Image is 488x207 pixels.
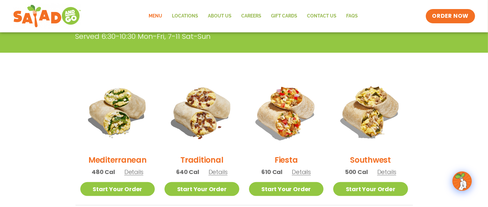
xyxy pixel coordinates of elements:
img: Product photo for Southwest [333,75,408,149]
a: Start Your Order [333,182,408,196]
a: Start Your Order [165,182,239,196]
img: wpChatIcon [453,172,471,190]
a: Careers [237,9,267,24]
a: GIFT CARDS [267,9,302,24]
a: Menu [144,9,167,24]
h2: Mediterranean [88,154,147,166]
h2: Southwest [350,154,391,166]
a: Start Your Order [80,182,155,196]
p: Served 6:30-10:30 Mon-Fri, 7-11 Sat-Sun [75,31,364,42]
a: Start Your Order [249,182,324,196]
span: ORDER NOW [432,12,469,20]
span: Details [292,168,311,176]
h2: Traditional [180,154,223,166]
span: Details [209,168,228,176]
h2: Fiesta [275,154,298,166]
span: Details [377,168,396,176]
img: new-SAG-logo-768×292 [13,3,81,29]
a: FAQs [342,9,363,24]
span: 610 Cal [262,168,283,176]
img: Product photo for Fiesta [249,75,324,149]
img: Product photo for Mediterranean Breakfast Burrito [80,75,155,149]
a: Contact Us [302,9,342,24]
span: 500 Cal [345,168,368,176]
a: Locations [167,9,203,24]
img: Product photo for Traditional [165,75,239,149]
span: 480 Cal [92,168,115,176]
span: 640 Cal [176,168,199,176]
nav: Menu [144,9,363,24]
span: Details [124,168,143,176]
a: About Us [203,9,237,24]
a: ORDER NOW [426,9,475,23]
